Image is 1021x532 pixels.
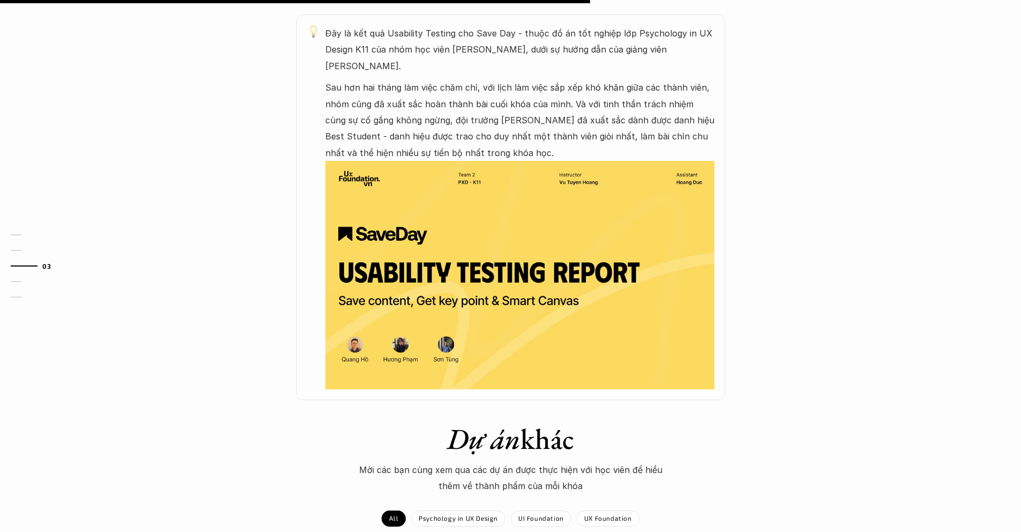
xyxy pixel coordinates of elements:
p: Sau hơn hai tháng làm việc chăm chỉ, với lịch làm việc sắp xếp khó khăn giữa các thành viên, nhóm... [325,79,714,161]
p: Mời các bạn cùng xem qua các dự án được thực hiện với học viên để hiểu thêm về thành phẩm của mỗi... [350,462,672,494]
p: Psychology in UX Design [419,514,498,522]
p: Đây là kết quả Usability Testing cho Save Day - thuộc đồ án tốt nghiệp lớp Psychology in UX Desig... [325,25,714,74]
em: Dự án [447,420,520,457]
p: UI Foundation [518,514,564,522]
strong: 03 [42,262,51,270]
a: 03 [11,260,62,272]
h1: khác [323,422,698,456]
p: All [389,514,398,522]
p: UX Foundation [584,514,632,522]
